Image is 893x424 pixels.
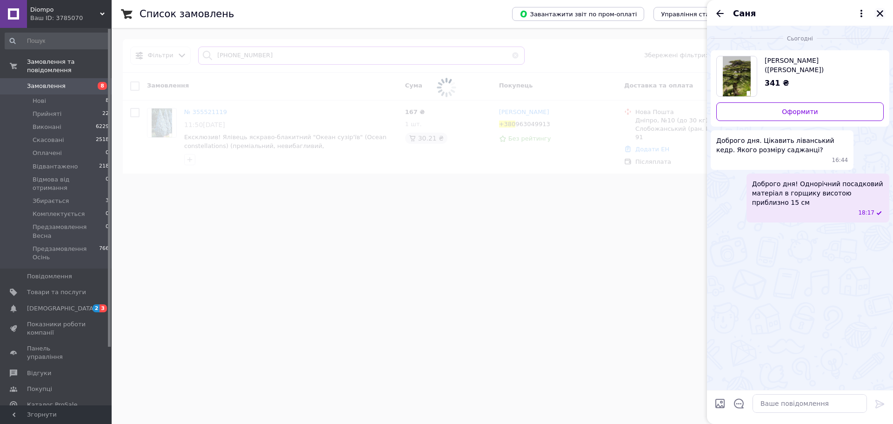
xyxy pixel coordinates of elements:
[520,10,637,18] span: Завантажити звіт по пром-оплаті
[27,82,66,90] span: Замовлення
[33,210,85,218] span: Комплектується
[96,123,109,131] span: 6229
[752,179,884,207] span: Доброго дня! Однорічний посадковий матеріал в горщику висотою приблизно 15 см
[99,245,109,262] span: 766
[33,110,61,118] span: Прийняті
[512,7,644,21] button: Завантажити звіт по пром-оплаті
[102,110,109,118] span: 22
[106,149,109,157] span: 0
[714,8,726,19] button: Назад
[106,97,109,105] span: 8
[733,7,756,20] span: Саня
[723,56,751,96] img: 5276162594_w640_h640_kedr-livanskij-cedrus.jpg
[874,8,886,19] button: Закрити
[27,288,86,296] span: Товари та послуги
[27,369,51,377] span: Відгуки
[716,102,884,121] a: Оформити
[27,401,77,409] span: Каталог ProSale
[96,136,109,144] span: 2518
[783,35,817,43] span: Сьогодні
[711,34,889,43] div: 12.09.2025
[30,14,112,22] div: Ваш ID: 3785070
[100,304,107,312] span: 3
[33,223,106,240] span: Предзамовлення Весна
[140,8,234,20] h1: Список замовлень
[99,162,109,171] span: 218
[33,149,62,157] span: Оплачені
[33,123,61,131] span: Виконані
[765,56,876,74] span: [PERSON_NAME] ([PERSON_NAME])
[33,162,78,171] span: Відвантажено
[33,175,106,192] span: Відмова від отримання
[27,272,72,281] span: Повідомлення
[98,82,107,90] span: 8
[27,304,96,313] span: [DEMOGRAPHIC_DATA]
[765,79,789,87] span: 341 ₴
[27,58,112,74] span: Замовлення та повідомлення
[33,197,69,205] span: Збирається
[716,56,884,97] a: Переглянути товар
[653,7,740,21] button: Управління статусами
[106,197,109,205] span: 3
[33,245,99,262] span: Предзамовлення Осінь
[27,385,52,393] span: Покупці
[93,304,100,312] span: 2
[30,6,100,14] span: Diompo
[106,175,109,192] span: 0
[733,7,867,20] button: Саня
[27,320,86,337] span: Показники роботи компанії
[5,33,110,49] input: Пошук
[27,344,86,361] span: Панель управління
[33,97,46,105] span: Нові
[661,11,732,18] span: Управління статусами
[716,136,848,155] span: Доброго дня. Цікавить ліванський кедр. Якого розміру саджанці?
[106,223,109,240] span: 0
[33,136,64,144] span: Скасовані
[106,210,109,218] span: 0
[733,397,745,410] button: Відкрити шаблони відповідей
[832,156,848,164] span: 16:44 12.09.2025
[858,209,874,217] span: 18:17 12.09.2025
